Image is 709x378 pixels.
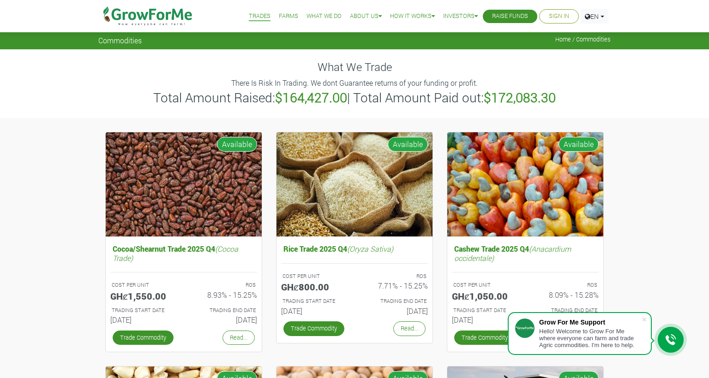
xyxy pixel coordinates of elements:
p: COST PER UNIT [453,281,517,289]
b: $172,083.30 [484,89,556,106]
img: growforme image [447,132,603,237]
p: Estimated Trading Start Date [112,307,175,314]
p: COST PER UNIT [112,281,175,289]
a: About Us [350,12,382,21]
a: Investors [443,12,478,21]
h4: What We Trade [98,60,611,74]
p: Estimated Trading End Date [363,297,427,305]
span: Available [388,137,428,152]
a: EN [581,9,608,24]
a: Cocoa/Shearnut Trade 2025 Q4(Cocoa Trade) COST PER UNIT GHȼ1,550.00 ROS 8.93% - 15.25% TRADING ST... [110,242,257,328]
img: growforme image [276,132,433,237]
h5: Cocoa/Shearnut Trade 2025 Q4 [110,242,257,264]
i: (Cocoa Trade) [113,244,238,262]
a: What We Do [306,12,342,21]
div: Grow For Me Support [539,319,642,326]
a: Cashew Trade 2025 Q4(Anacardium occidentale) COST PER UNIT GHȼ1,050.00 ROS 8.09% - 15.28% TRADING... [452,242,599,328]
span: Available [559,137,599,152]
h5: GHȼ800.00 [281,281,348,292]
h6: [DATE] [191,315,257,324]
p: ROS [363,272,427,280]
i: (Anacardium occidentale) [454,244,571,262]
a: How it Works [390,12,435,21]
h5: Cashew Trade 2025 Q4 [452,242,599,264]
a: Rice Trade 2025 Q4(Oryza Sativa) COST PER UNIT GHȼ800.00 ROS 7.71% - 15.25% TRADING START DATE [D... [281,242,428,319]
h6: [DATE] [452,315,518,324]
h3: Total Amount Raised: | Total Amount Paid out: [100,90,609,106]
p: ROS [192,281,256,289]
i: (Oryza Sativa) [347,244,393,254]
h6: 8.93% - 15.25% [191,290,257,299]
h5: Rice Trade 2025 Q4 [281,242,428,255]
p: There Is Risk In Trading. We dont Guarantee returns of your funding or profit. [100,77,609,89]
p: ROS [534,281,597,289]
p: Estimated Trading Start Date [453,307,517,314]
h6: 8.09% - 15.28% [532,290,599,299]
a: Trade Commodity [113,331,174,345]
a: Raise Funds [492,12,528,21]
p: Estimated Trading End Date [534,307,597,314]
h5: GHȼ1,550.00 [110,290,177,301]
h6: [DATE] [110,315,177,324]
p: Estimated Trading End Date [192,307,256,314]
span: Commodities [98,36,142,45]
span: Available [217,137,257,152]
a: Read... [393,321,426,336]
h6: 7.71% - 15.25% [361,281,428,290]
span: Home / Commodities [555,36,611,43]
p: Estimated Trading Start Date [282,297,346,305]
img: growforme image [106,132,262,237]
h6: [DATE] [281,307,348,315]
a: Sign In [549,12,569,21]
a: Trade Commodity [283,321,344,336]
h6: [DATE] [361,307,428,315]
b: $164,427.00 [275,89,347,106]
div: Hello! Welcome to Grow For Me where everyone can farm and trade Agric commodities. I'm here to help. [539,328,642,348]
a: Read... [222,331,255,345]
a: Trade Commodity [454,331,515,345]
a: Trades [249,12,270,21]
a: Farms [279,12,298,21]
h5: GHȼ1,050.00 [452,290,518,301]
p: COST PER UNIT [282,272,346,280]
